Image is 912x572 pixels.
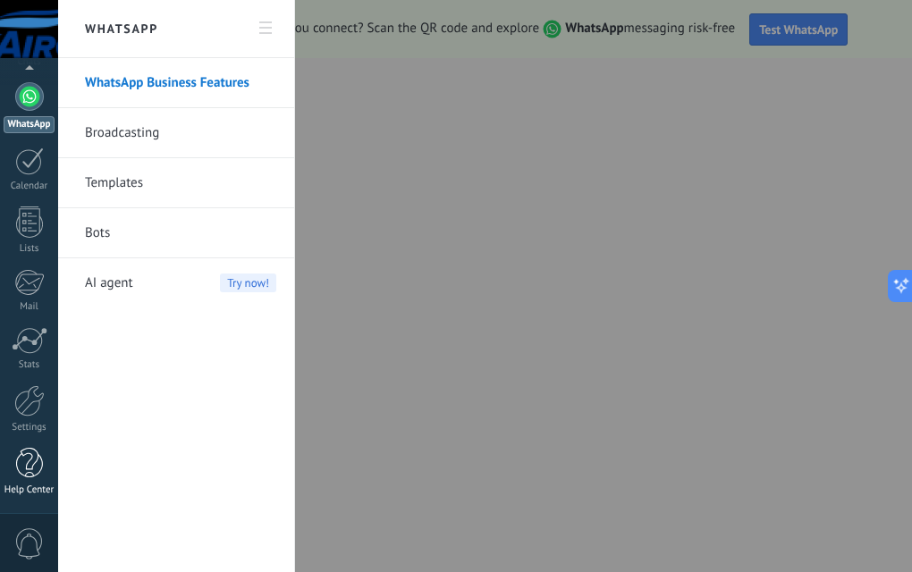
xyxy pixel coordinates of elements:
a: WhatsApp Business Features [85,58,276,108]
a: AI agentTry now! [85,258,276,308]
span: Try now! [220,273,276,292]
li: AI agent [58,258,294,307]
div: Settings [4,422,55,433]
li: Bots [58,208,294,258]
div: Mail [4,301,55,313]
div: Calendar [4,181,55,192]
div: Help Center [4,484,55,496]
li: Broadcasting [58,108,294,158]
a: Bots [85,208,276,258]
div: WhatsApp [4,116,55,133]
div: Stats [4,359,55,371]
li: WhatsApp Business Features [58,58,294,108]
li: Templates [58,158,294,208]
a: Templates [85,158,276,208]
div: Lists [4,243,55,255]
span: AI agent [85,258,133,308]
a: Broadcasting [85,108,276,158]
